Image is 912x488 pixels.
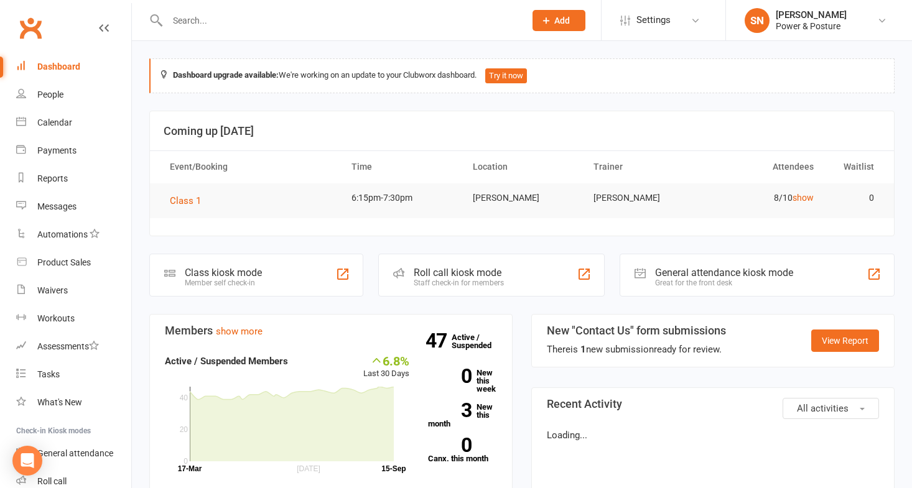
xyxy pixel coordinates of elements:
div: Product Sales [37,257,91,267]
th: Waitlist [825,151,885,183]
td: [PERSON_NAME] [462,183,583,213]
a: Reports [16,165,131,193]
div: Workouts [37,313,75,323]
a: What's New [16,389,131,417]
div: Member self check-in [185,279,262,287]
div: Great for the front desk [655,279,793,287]
strong: Dashboard upgrade available: [173,70,279,80]
div: Tasks [37,369,60,379]
div: Staff check-in for members [414,279,504,287]
div: We're working on an update to your Clubworx dashboard. [149,58,895,93]
strong: 1 [580,344,586,355]
div: Class kiosk mode [185,267,262,279]
button: Try it now [485,68,527,83]
a: Clubworx [15,12,46,44]
a: show more [216,326,263,337]
a: Dashboard [16,53,131,81]
th: Location [462,151,583,183]
a: People [16,81,131,109]
div: General attendance [37,448,113,458]
div: Reports [37,173,68,183]
button: Add [533,10,585,31]
a: 47Active / Suspended [452,324,506,359]
th: Event/Booking [159,151,340,183]
div: What's New [37,397,82,407]
div: Automations [37,229,88,239]
a: Assessments [16,333,131,361]
h3: Members [165,325,497,337]
span: Add [554,16,570,25]
td: 8/10 [704,183,825,213]
div: Calendar [37,117,72,127]
div: Roll call kiosk mode [414,267,504,279]
td: 0 [825,183,885,213]
div: Dashboard [37,62,80,71]
button: Class 1 [170,193,210,208]
div: 6.8% [363,354,409,367]
a: Product Sales [16,249,131,277]
a: General attendance kiosk mode [16,440,131,467]
td: [PERSON_NAME] [582,183,704,213]
button: All activities [783,398,879,419]
a: show [793,193,814,203]
div: There is new submission ready for review. [547,342,726,357]
div: Messages [37,201,77,211]
a: Messages [16,193,131,221]
div: Roll call [37,476,67,486]
input: Search... [164,12,516,29]
span: All activities [797,403,849,414]
th: Attendees [704,151,825,183]
div: Waivers [37,285,68,295]
a: 3New this month [428,403,497,428]
td: 6:15pm-7:30pm [340,183,462,213]
div: Payments [37,145,77,155]
strong: 0 [428,367,472,385]
a: 0New this week [428,369,497,393]
a: Automations [16,221,131,249]
span: Settings [636,6,671,34]
div: General attendance kiosk mode [655,267,793,279]
th: Trainer [582,151,704,183]
strong: 47 [426,331,452,350]
strong: 3 [428,401,472,420]
a: View Report [811,329,879,352]
strong: 0 [428,436,472,454]
strong: Active / Suspended Members [165,356,288,367]
a: Calendar [16,109,131,137]
h3: Coming up [DATE] [164,125,880,137]
h3: New "Contact Us" form submissions [547,325,726,337]
p: Loading... [547,428,879,443]
div: People [37,90,63,99]
div: SN [745,8,770,33]
a: Workouts [16,305,131,333]
div: [PERSON_NAME] [776,9,847,21]
a: Waivers [16,277,131,305]
h3: Recent Activity [547,398,879,410]
div: Open Intercom Messenger [12,446,42,476]
div: Power & Posture [776,21,847,32]
span: Class 1 [170,195,201,206]
a: 0Canx. this month [428,438,497,463]
a: Payments [16,137,131,165]
div: Assessments [37,341,99,351]
th: Time [340,151,462,183]
div: Last 30 Days [363,354,409,380]
a: Tasks [16,361,131,389]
